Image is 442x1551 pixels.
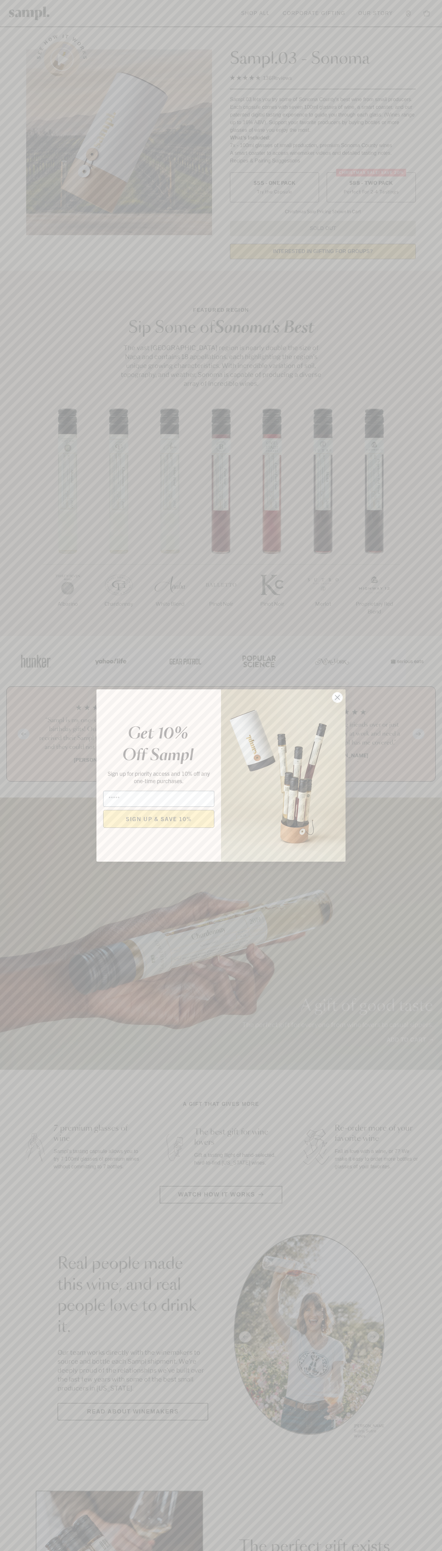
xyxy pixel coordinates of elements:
input: Email [103,791,214,807]
em: Get 10% Off Sampl [122,726,194,763]
span: Sign up for priority access and 10% off any one-time purchases. [108,770,210,784]
button: SIGN UP & SAVE 10% [103,810,214,828]
button: Close dialog [332,692,343,703]
img: 96933287-25a1-481a-a6d8-4dd623390dc6.png [221,689,346,862]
